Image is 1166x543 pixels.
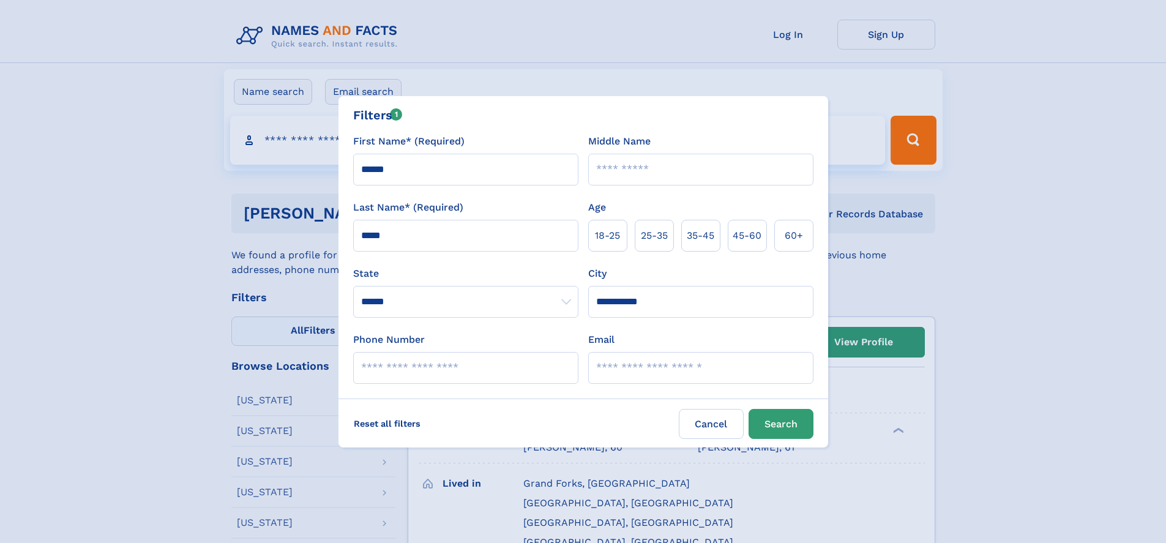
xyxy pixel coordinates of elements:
label: Cancel [679,409,744,439]
label: Middle Name [588,134,651,149]
span: 60+ [785,228,803,243]
label: First Name* (Required) [353,134,465,149]
span: 45‑60 [733,228,761,243]
label: Reset all filters [346,409,428,438]
label: Email [588,332,615,347]
button: Search [749,409,813,439]
label: Last Name* (Required) [353,200,463,215]
label: Age [588,200,606,215]
span: 25‑35 [641,228,668,243]
label: City [588,266,607,281]
span: 18‑25 [595,228,620,243]
span: 35‑45 [687,228,714,243]
label: Phone Number [353,332,425,347]
label: State [353,266,578,281]
div: Filters [353,106,403,124]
